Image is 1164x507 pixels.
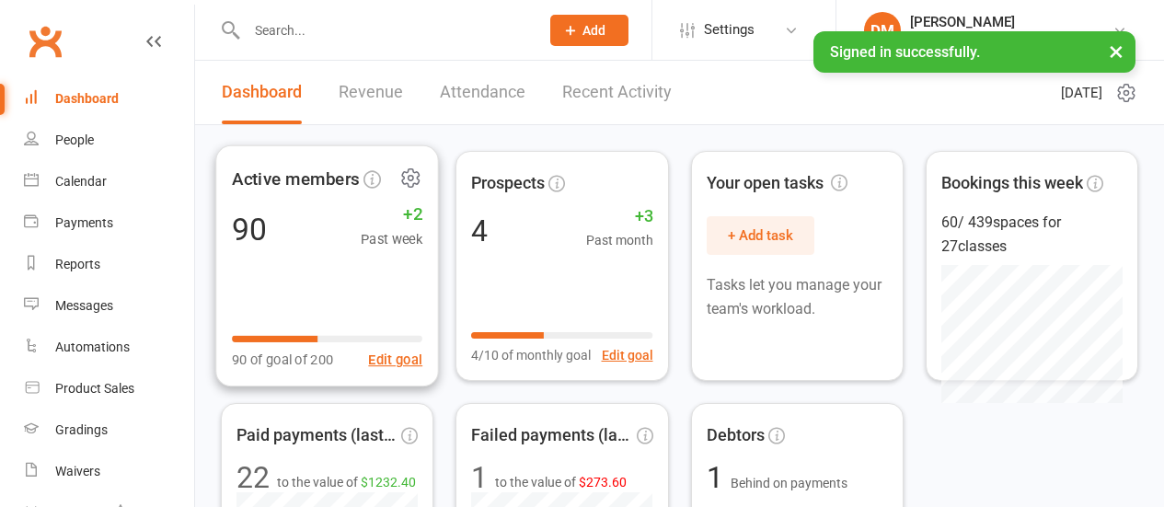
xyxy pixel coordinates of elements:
div: 4 [471,216,488,246]
span: $1232.40 [361,475,416,490]
div: 90 [232,213,267,245]
a: Clubworx [22,18,68,64]
div: DM [864,12,901,49]
span: Past month [586,230,653,250]
div: Reports [55,257,100,271]
a: Reports [24,244,194,285]
div: Product Sales [55,381,134,396]
div: [PERSON_NAME] [910,14,1112,30]
span: to the value of [277,472,416,492]
a: Messages [24,285,194,327]
button: Edit goal [602,345,653,365]
span: Your open tasks [707,170,847,197]
div: 1 [471,463,488,492]
div: Calendar [55,174,107,189]
span: $273.60 [579,475,627,490]
a: Attendance [440,61,525,124]
div: Messages [55,298,113,313]
span: Prospects [471,170,545,197]
a: Product Sales [24,368,194,409]
a: Recent Activity [562,61,672,124]
span: Bookings this week [941,170,1083,197]
div: Southern Cross Martial Arts Pty Ltd [910,30,1112,47]
div: People [55,133,94,147]
a: Payments [24,202,194,244]
span: Signed in successfully. [830,43,980,61]
span: Debtors [707,422,765,449]
span: [DATE] [1061,82,1102,104]
div: 60 / 439 spaces for 27 classes [941,211,1123,258]
p: Tasks let you manage your team's workload. [707,273,888,320]
span: Paid payments (last 7d) [236,422,398,449]
a: People [24,120,194,161]
div: Dashboard [55,91,119,106]
a: Calendar [24,161,194,202]
a: Dashboard [24,78,194,120]
span: +3 [586,203,653,230]
div: Automations [55,340,130,354]
a: Dashboard [222,61,302,124]
a: Revenue [339,61,403,124]
div: Gradings [55,422,108,437]
div: Waivers [55,464,100,478]
button: Edit goal [368,349,422,371]
a: Automations [24,327,194,368]
button: × [1100,31,1133,71]
a: Waivers [24,451,194,492]
span: Add [582,23,605,38]
span: Failed payments (last 30d) [471,422,632,449]
span: to the value of [495,472,627,492]
span: +2 [361,201,422,228]
a: Gradings [24,409,194,451]
span: 90 of goal of 200 [232,349,333,371]
span: Settings [704,9,755,51]
button: Add [550,15,628,46]
button: + Add task [707,216,814,255]
span: Active members [232,165,360,192]
span: 4/10 of monthly goal [471,345,591,365]
span: Behind on payments [731,476,847,490]
span: 1 [707,460,731,495]
div: 22 [236,463,270,492]
div: Payments [55,215,113,230]
input: Search... [241,17,526,43]
span: Past week [361,228,422,250]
